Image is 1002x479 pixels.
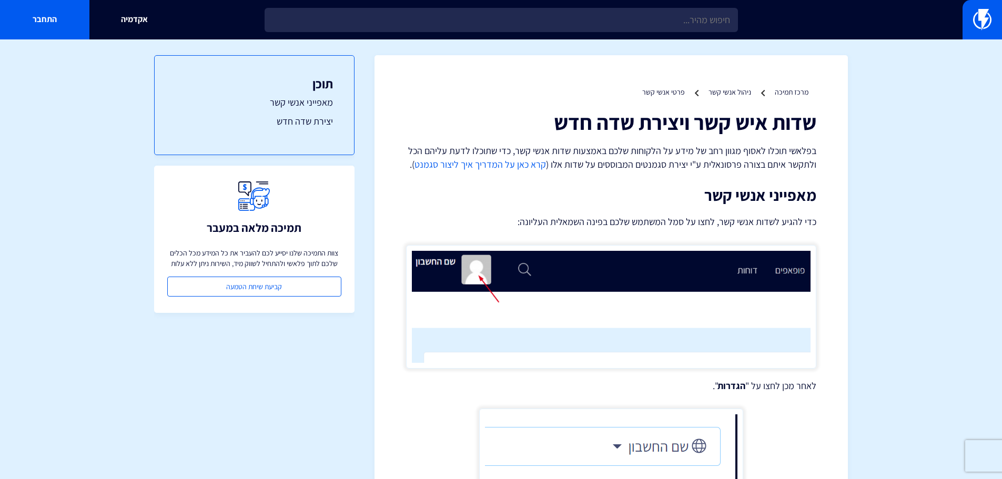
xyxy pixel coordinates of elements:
p: לאחר מכן לחצו על " ". [406,379,816,393]
h3: תוכן [176,77,333,90]
h2: מאפייני אנשי קשר [406,187,816,204]
p: צוות התמיכה שלנו יסייע לכם להעביר את כל המידע מכל הכלים שלכם לתוך פלאשי ולהתחיל לשווק מיד, השירות... [167,248,341,269]
a: פרטי אנשי קשר [642,87,685,97]
p: כדי להגיע לשדות אנשי קשר, לחצו על סמל המשתמש שלכם בפינה השמאלית העליונה: [406,215,816,229]
a: ניהול אנשי קשר [709,87,751,97]
h3: תמיכה מלאה במעבר [207,221,301,234]
a: מאפייני אנשי קשר [176,96,333,109]
strong: הגדרות [717,380,745,392]
p: בפלאשי תוכלו לאסוף מגוון רחב של מידע על הלקוחות שלכם באמצעות שדות אנשי קשר, כדי שתוכלו לדעת עליהם... [406,144,816,171]
a: קביעת שיחת הטמעה [167,277,341,297]
a: יצירת שדה חדש [176,115,333,128]
a: קרא כאן על המדריך איך ליצור סגמנט [414,158,546,170]
input: חיפוש מהיר... [265,8,738,32]
a: מרכז תמיכה [775,87,808,97]
h1: שדות איש קשר ויצירת שדה חדש [406,110,816,134]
